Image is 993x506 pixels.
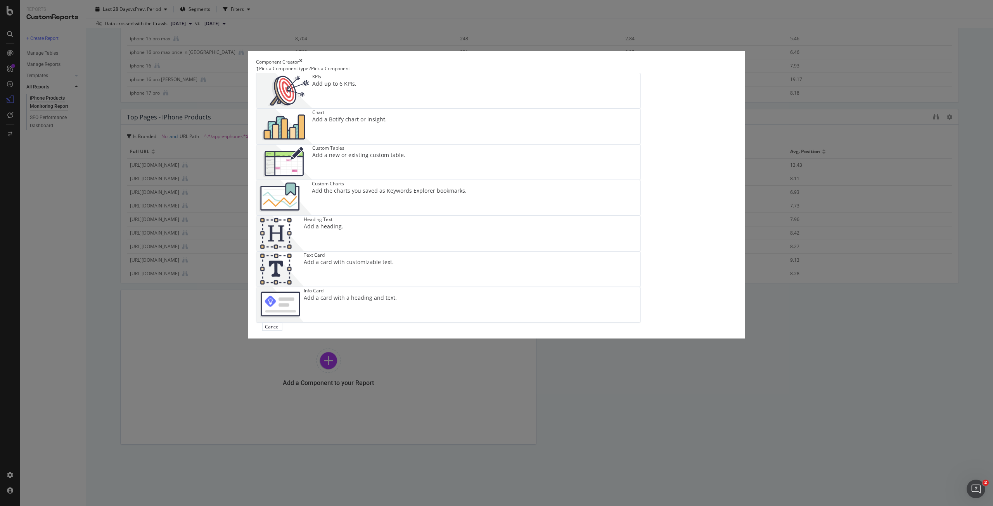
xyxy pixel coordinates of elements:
div: Heading Text [304,216,343,223]
div: times [299,59,303,65]
div: 2 [308,65,311,72]
div: 1 [256,65,259,73]
div: Add a Botify chart or insight. [312,116,387,123]
div: Add the charts you saved as Keywords Explorer bookmarks. [312,187,467,195]
div: Add a heading. [304,223,343,230]
div: Add a new or existing custom table. [312,151,405,159]
div: Cancel [265,323,280,330]
div: Custom Charts [312,180,467,187]
div: Text Card [304,252,394,258]
div: Info Card [304,287,397,294]
img: Chdk0Fza.png [256,180,312,215]
img: CtJ9-kHf.png [256,216,304,251]
div: Custom Tables [312,145,405,151]
img: __UUOcd1.png [256,73,312,108]
div: KPIs [312,73,356,80]
div: Chart [312,109,387,116]
div: Add a card with a heading and text. [304,294,397,302]
div: Component Creator [256,59,299,65]
img: CIPqJSrR.png [256,252,304,287]
img: 9fcGIRyhgxRLRpur6FCk681sBQ4rDmX99LnU5EkywwAAAAAElFTkSuQmCC [256,287,304,322]
span: 2 [983,480,989,486]
div: Pick a Component [311,65,350,73]
img: CzM_nd8v.png [256,145,312,180]
button: Cancel [262,323,282,331]
div: modal [248,51,745,338]
div: Pick a Component type [259,65,308,73]
div: Add up to 6 KPIs. [312,80,356,88]
img: BHjNRGjj.png [256,109,312,144]
iframe: Intercom live chat [967,480,985,498]
div: Add a card with customizable text. [304,258,394,266]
